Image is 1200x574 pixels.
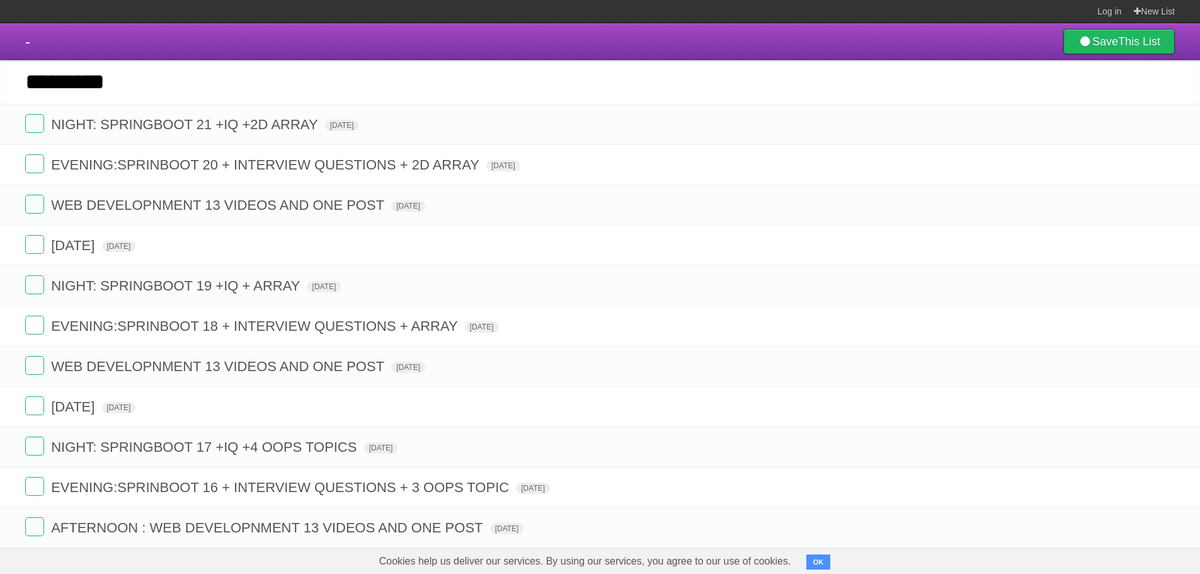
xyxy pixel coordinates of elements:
span: [DATE] [391,362,425,373]
span: - [25,33,30,50]
span: [DATE] [51,399,98,415]
label: Done [25,154,44,173]
span: EVENING:SPRINBOOT 20 + INTERVIEW QUESTIONS + 2D ARRAY [51,157,483,173]
span: [DATE] [102,241,136,252]
span: [DATE] [325,120,359,131]
label: Done [25,437,44,456]
label: Done [25,396,44,415]
button: OK [806,554,831,570]
label: Done [25,477,44,496]
label: Done [25,316,44,335]
span: [DATE] [391,200,425,212]
label: Done [25,275,44,294]
span: NIGHT: SPRINGBOOT 17 +IQ +4 OOPS TOPICS [51,439,360,455]
b: This List [1118,35,1160,48]
span: WEB DEVELOPNMENT 13 VIDEOS AND ONE POST [51,359,387,374]
label: Done [25,235,44,254]
span: [DATE] [465,321,499,333]
span: Cookies help us deliver our services. By using our services, you agree to our use of cookies. [367,549,804,574]
span: EVENING:SPRINBOOT 16 + INTERVIEW QUESTIONS + 3 OOPS TOPIC [51,479,512,495]
label: Done [25,517,44,536]
label: Done [25,114,44,133]
span: [DATE] [486,160,520,171]
span: [DATE] [364,442,398,454]
span: WEB DEVELOPNMENT 13 VIDEOS AND ONE POST [51,197,387,213]
label: Done [25,356,44,375]
span: AFTERNOON : WEB DEVELOPNMENT 13 VIDEOS AND ONE POST [51,520,486,536]
span: [DATE] [516,483,550,494]
span: [DATE] [307,281,341,292]
span: NIGHT: SPRINGBOOT 21 +IQ +2D ARRAY [51,117,321,132]
label: Done [25,195,44,214]
span: NIGHT: SPRINGBOOT 19 +IQ + ARRAY [51,278,303,294]
span: [DATE] [51,238,98,253]
span: [DATE] [102,402,136,413]
span: [DATE] [490,523,524,534]
a: SaveThis List [1063,29,1175,54]
span: EVENING:SPRINBOOT 18 + INTERVIEW QUESTIONS + ARRAY [51,318,461,334]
